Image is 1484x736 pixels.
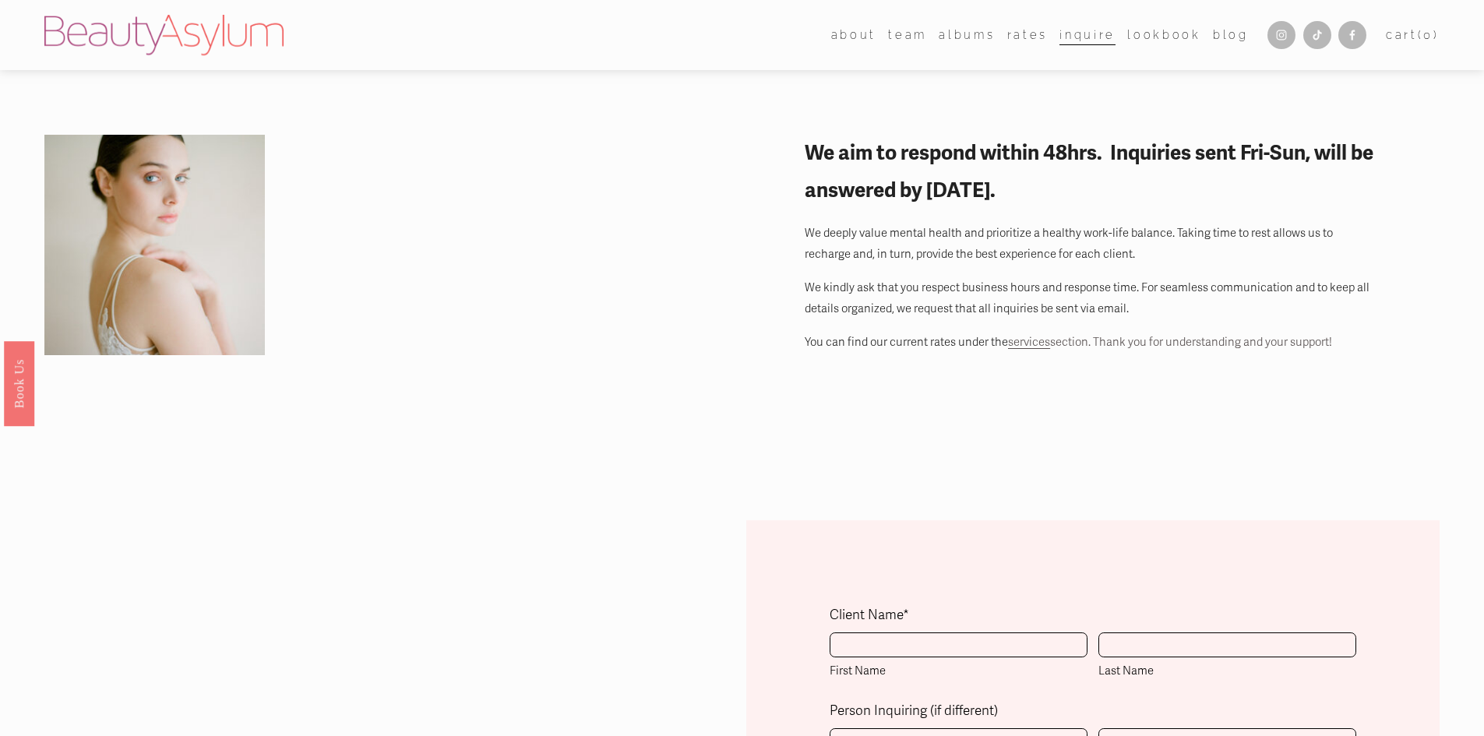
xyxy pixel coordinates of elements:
[831,25,876,45] span: about
[4,340,34,425] a: Book Us
[939,23,995,46] a: albums
[1059,23,1116,46] a: Inquire
[1423,28,1433,41] span: 0
[1303,21,1331,49] a: TikTok
[888,23,927,46] a: folder dropdown
[1418,28,1440,41] span: ( )
[44,15,284,55] img: Beauty Asylum | Bridal Hair &amp; Makeup Charlotte &amp; Atlanta
[805,140,1377,203] strong: We aim to respond within 48hrs. Inquiries sent Fri-Sun, will be answered by [DATE].
[805,332,1381,352] p: You can find our current rates under the
[1127,23,1200,46] a: Lookbook
[44,95,265,396] img: 000019690009-2.jpg
[830,699,998,724] legend: Person Inquiring (if different)
[830,604,909,628] legend: Client Name
[888,25,927,45] span: team
[1098,632,1356,657] input: Last Name
[1008,335,1050,349] a: services
[1213,23,1249,46] a: Blog
[1098,660,1356,681] span: Last Name
[1338,21,1366,49] a: Facebook
[1007,23,1048,46] a: Rates
[1386,25,1440,45] a: 0 items in cart
[805,223,1381,264] p: We deeply value mental health and prioritize a healthy work-life balance. Taking time to rest all...
[831,23,876,46] a: folder dropdown
[830,660,1087,681] span: First Name
[830,632,1087,657] input: First Name
[1267,21,1295,49] a: Instagram
[1050,335,1332,349] span: section. Thank you for understanding and your support!
[805,277,1381,319] p: We kindly ask that you respect business hours and response time. For seamless communication and t...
